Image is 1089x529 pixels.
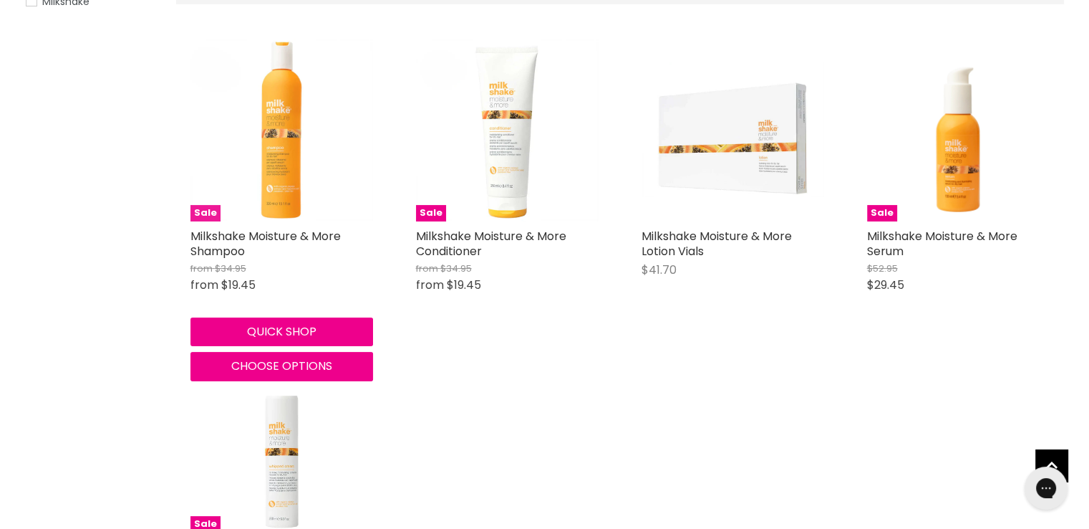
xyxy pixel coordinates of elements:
[867,39,1050,221] a: Milkshake Moisture & More SerumSale
[190,39,373,221] a: Milkshake Moisture & More ShampooSale
[416,228,566,259] a: Milkshake Moisture & More Conditioner
[642,262,677,278] span: $41.70
[190,352,373,381] button: Choose options
[416,277,444,293] span: from
[190,205,221,221] span: Sale
[867,228,1017,259] a: Milkshake Moisture & More Serum
[440,262,472,275] span: $34.95
[221,277,256,293] span: $19.45
[416,39,599,221] img: Milkshake Moisture & More Conditioner
[190,318,373,346] button: Quick shop
[190,262,213,275] span: from
[190,228,341,259] a: Milkshake Moisture & More Shampoo
[190,39,373,221] img: Milkshake Moisture & More Shampoo
[642,39,824,221] a: Milkshake Moisture & More Lotion Vials
[867,262,898,275] span: $52.95
[867,205,897,221] span: Sale
[416,39,599,221] a: Milkshake Moisture & More ConditionerSale
[416,262,438,275] span: from
[215,262,246,275] span: $34.95
[190,277,218,293] span: from
[642,63,824,196] img: Milkshake Moisture & More Lotion Vials
[231,358,332,374] span: Choose options
[416,205,446,221] span: Sale
[867,39,1050,221] img: Milkshake Moisture & More Serum
[1017,462,1075,515] iframe: Gorgias live chat messenger
[867,277,904,293] span: $29.45
[447,277,481,293] span: $19.45
[642,228,792,259] a: Milkshake Moisture & More Lotion Vials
